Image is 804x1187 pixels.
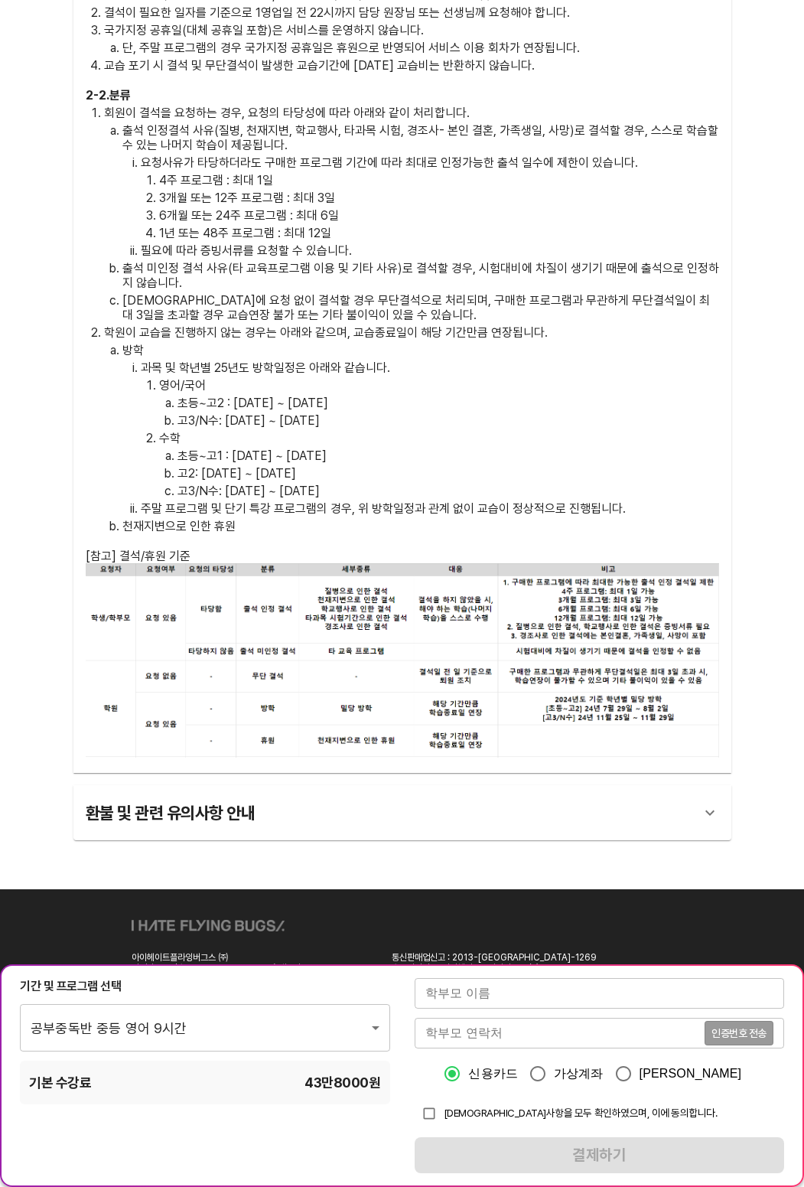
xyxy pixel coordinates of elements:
p: 1년 또는 48주 프로그램 : 최대 12일 [159,226,719,240]
div: 아이헤이트플라잉버그스 ㈜ [132,952,379,963]
p: 과목 및 학년별 25년도 방학일정은 아래와 같습니다. [141,360,719,375]
div: 호스팅서비스: 아이헤이트플라잉버그스 ㈜ [392,963,673,973]
div: 통신판매업신고 : 2013-[GEOGRAPHIC_DATA]-1269 [392,952,673,963]
p: 요청사유가 타당하더라도 구매한 프로그램 기간에 따라 최대로 인정가능한 출석 일수에 제한이 있습니다. [141,155,719,170]
h3: 2 - 2 . 분류 [86,88,719,103]
img: absent_policy.png [86,563,719,758]
p: 수학 [159,431,719,445]
div: 기간 및 프로그램 선택 [20,978,390,995]
input: 학부모 이름을 입력해주세요 [415,978,785,1009]
p: [DEMOGRAPHIC_DATA]에 요청 없이 결석할 경우 무단결석으로 처리되며, 구매한 프로그램과 무관하게 무단결석일이 최대 3일을 초과할 경우 교습연장 불가 또는 기타 불... [122,293,719,322]
p: 교습 포기 시 결석 및 무단결석이 발생한 교습기간에 [DATE] 교습비는 반환하지 않습니다. [104,58,719,73]
p: 4주 프로그램 : 최대 1일 [159,173,719,188]
p: 필요에 따라 증빙서류를 요청할 수 있습니다. [141,243,719,258]
p: 방학 [122,343,719,357]
span: 가상계좌 [554,1065,604,1083]
p: 회원이 결석을 요청하는 경우, 요청의 타당성에 따라 아래와 같이 처리합니다. [104,106,719,120]
div: 환불 및 관련 유의사항 안내 [86,794,692,831]
div: 환불 및 관련 유의사항 안내 [73,785,731,840]
div: [참고] 결석/휴원 기준 [86,549,719,563]
p: 결석이 필요한 일자를 기준으로 1영업일 전 22시까지 담당 원장님 또는 선생님께 요청해야 합니다. [104,5,719,20]
span: 43만8000 원 [304,1074,380,1093]
p: 단, 주말 프로그램의 경우 국가지정 공휴일은 휴원으로 반영되어 서비스 이용 회차가 연장됩니다. [122,41,719,55]
p: 출석 인정결석 사유(질병, 천재지변, 학교행사, 타과목 시험, 경조사- 본인 결혼, 가족생일, 사망)로 결석할 경우, 스스로 학습할 수 있는 나머지 학습이 제공됩니다. [122,123,719,152]
p: 고3/N수: [DATE] ~ [DATE] [177,413,719,428]
span: 기본 수강료 [29,1074,91,1093]
p: 출석 미인정 결석 사유(타 교육프로그램 이용 및 기타 사유)로 결석할 경우, 시험대비에 차질이 생기기 때문에 출석으로 인정하지 않습니다. [122,261,719,290]
p: 초등~고2 : [DATE] ~ [DATE] [177,396,719,410]
p: 고3/N수: [DATE] ~ [DATE] [177,484,719,498]
p: 초등~고1 : [DATE] ~ [DATE] [177,448,719,463]
span: [PERSON_NAME] [640,1065,742,1083]
span: 신용카드 [468,1065,518,1083]
p: 고2: [DATE] ~ [DATE] [177,466,719,481]
p: 학원이 교습을 진행하지 않는 경우는 아래와 같으며, 교습종료일이 해당 기간만큼 연장됩니다. [104,325,719,340]
p: 주말 프로그램 및 단기 특강 프로그램의 경우, 위 방학일정과 관계 없이 교습이 정상적으로 진행됩니다. [141,501,719,516]
p: 3개월 또는 12주 프로그램 : 최대 3일 [159,191,719,205]
input: 학부모 연락처를 입력해주세요 [415,1018,705,1048]
img: ihateflyingbugs [132,920,285,931]
div: 공부중독반 중등 영어 9시간 [20,1004,390,1052]
span: [DEMOGRAPHIC_DATA]사항을 모두 확인하였으며, 이에 동의합니다. [444,1107,718,1119]
p: 천재지변으로 인한 휴원 [122,519,719,533]
p: 영어/국어 [159,378,719,393]
p: 국가지정 공휴일(대체 공휴일 포함)은 서비스를 운영하지 않습니다. [104,23,719,38]
p: 6개월 또는 24주 프로그램 : 최대 6일 [159,208,719,223]
div: 사업자등록번호 : [PHONE_NUMBER] | 대표자 : [PERSON_NAME] [132,963,379,973]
